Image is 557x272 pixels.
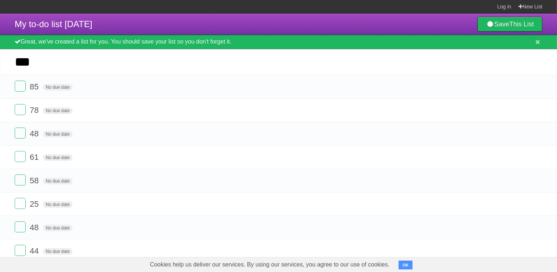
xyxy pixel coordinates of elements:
[30,246,40,256] span: 44
[15,174,26,185] label: Done
[30,106,40,115] span: 78
[43,154,73,161] span: No due date
[15,221,26,232] label: Done
[15,245,26,256] label: Done
[15,19,92,29] span: My to-do list [DATE]
[477,17,542,32] a: SaveThis List
[30,199,40,209] span: 25
[30,152,40,162] span: 61
[30,176,40,185] span: 58
[509,21,534,28] b: This List
[15,104,26,115] label: Done
[30,82,40,91] span: 85
[43,178,73,184] span: No due date
[15,128,26,139] label: Done
[43,225,73,231] span: No due date
[43,248,73,255] span: No due date
[30,129,40,138] span: 48
[43,84,73,91] span: No due date
[143,257,397,272] span: Cookies help us deliver our services. By using our services, you agree to our use of cookies.
[43,107,73,114] span: No due date
[15,151,26,162] label: Done
[15,81,26,92] label: Done
[399,261,413,269] button: OK
[43,131,73,137] span: No due date
[15,198,26,209] label: Done
[30,223,40,232] span: 48
[43,201,73,208] span: No due date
